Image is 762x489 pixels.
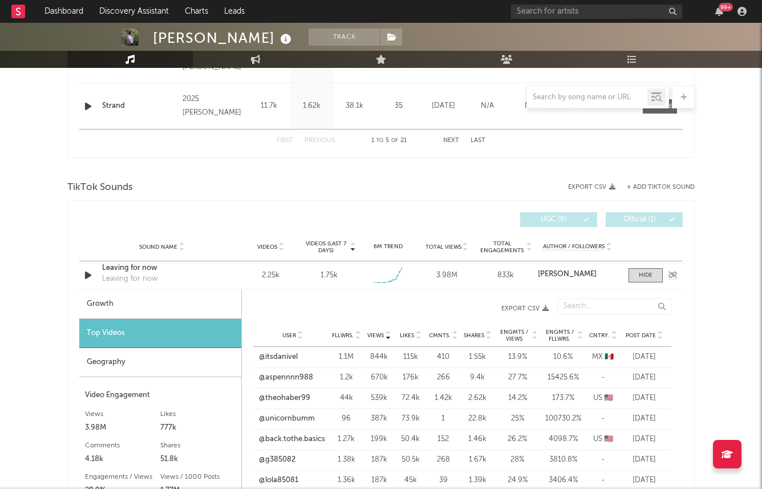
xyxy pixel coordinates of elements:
[244,270,297,281] div: 2.25k
[604,435,613,443] span: 🇺🇸
[443,138,459,144] button: Next
[543,393,583,404] div: 173.7 %
[543,351,583,363] div: 10.6 %
[463,351,492,363] div: 1.55k
[429,475,457,486] div: 39
[543,329,576,342] span: Engmts / Fllwrs.
[265,305,549,312] button: Export CSV
[259,351,298,363] a: @itsdanivel
[259,413,315,425] a: @unicornbumm
[303,240,349,254] span: Videos (last 7 days)
[332,332,354,339] span: Fllwrs.
[497,351,537,363] div: 13.9 %
[398,372,423,383] div: 176k
[398,413,423,425] div: 73.9k
[429,372,457,383] div: 266
[391,138,398,143] span: of
[259,434,325,445] a: @back.tothe.basics
[376,138,383,143] span: to
[366,351,392,363] div: 844k
[429,351,457,363] div: 410
[497,393,537,404] div: 14.2 %
[282,332,296,339] span: User
[79,348,241,377] div: Geography
[543,243,605,250] span: Author / Followers
[259,475,298,486] a: @lola85081
[626,332,656,339] span: Post Date
[366,475,392,486] div: 187k
[568,184,615,191] button: Export CSV
[463,454,492,466] div: 1.67k
[463,393,492,404] div: 2.62k
[527,93,647,102] input: Search by song name or URL
[160,439,236,452] div: Shares
[627,184,695,191] button: + Add TikTok Sound
[623,454,666,466] div: [DATE]
[332,454,360,466] div: 1.38k
[497,434,537,445] div: 26.2 %
[463,413,492,425] div: 22.8k
[305,138,335,144] button: Previous
[332,475,360,486] div: 1.36k
[85,470,160,484] div: Engagements / Views
[367,332,384,339] span: Views
[623,413,666,425] div: [DATE]
[309,29,380,46] button: Track
[715,7,723,16] button: 99+
[497,413,537,425] div: 25 %
[479,270,532,281] div: 833k
[332,413,360,425] div: 96
[497,329,530,342] span: Engmts / Views
[85,452,160,466] div: 4.18k
[79,319,241,348] div: Top Videos
[85,421,160,435] div: 3.98M
[259,372,313,383] a: @aspennnn988
[160,452,236,466] div: 51.8k
[589,393,617,404] div: US
[623,434,666,445] div: [DATE]
[398,454,423,466] div: 50.5k
[623,475,666,486] div: [DATE]
[538,270,617,278] a: [PERSON_NAME]
[366,372,392,383] div: 670k
[557,298,671,314] input: Search...
[160,421,236,435] div: 777k
[67,181,133,195] span: TikTok Sounds
[497,454,537,466] div: 28 %
[543,413,583,425] div: 100730.2 %
[429,332,451,339] span: Cmnts.
[463,475,492,486] div: 1.39k
[497,372,537,383] div: 27.7 %
[589,332,610,339] span: Cntry.
[589,454,617,466] div: -
[429,434,457,445] div: 152
[615,184,695,191] button: + Add TikTok Sound
[259,454,295,466] a: @g385082
[520,212,597,227] button: UGC(0)
[463,372,492,383] div: 9.4k
[623,372,666,383] div: [DATE]
[589,413,617,425] div: -
[543,475,583,486] div: 3406.4 %
[425,244,461,250] span: Total Views
[528,216,580,223] span: UGC ( 0 )
[362,243,415,251] div: 6M Trend
[321,270,338,281] div: 1.75k
[160,470,236,484] div: Views / 1000 Posts
[589,434,617,445] div: US
[623,393,666,404] div: [DATE]
[79,290,241,319] div: Growth
[479,240,525,254] span: Total Engagements
[420,270,473,281] div: 3.98M
[623,351,666,363] div: [DATE]
[102,273,157,285] div: Leaving for now
[332,351,360,363] div: 1.1M
[102,262,221,274] a: Leaving for now
[543,454,583,466] div: 3810.8 %
[429,454,457,466] div: 268
[398,475,423,486] div: 45k
[85,389,236,402] div: Video Engagement
[366,434,392,445] div: 199k
[366,454,392,466] div: 187k
[589,475,617,486] div: -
